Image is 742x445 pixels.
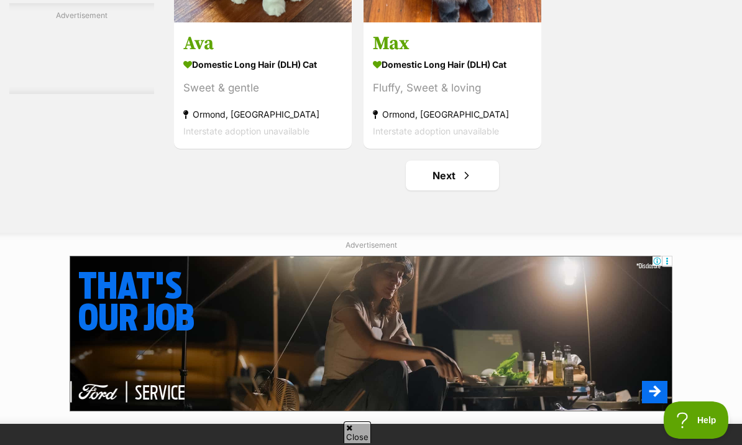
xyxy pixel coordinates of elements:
span: Interstate adoption unavailable [183,125,309,136]
iframe: Help Scout Beacon - Open [664,401,730,439]
a: Next page [406,161,499,190]
h3: Ava [183,31,342,55]
nav: Pagination [173,161,733,190]
strong: Ormond, [GEOGRAPHIC_DATA] [373,105,532,122]
strong: Domestic Long Hair (DLH) Cat [183,55,342,73]
a: Ava Domestic Long Hair (DLH) Cat Sweet & gentle Ormond, [GEOGRAPHIC_DATA] Interstate adoption una... [174,22,352,148]
strong: Domestic Long Hair (DLH) Cat [373,55,532,73]
div: Advertisement [9,3,154,94]
iframe: Advertisement [70,256,672,411]
strong: Ormond, [GEOGRAPHIC_DATA] [183,105,342,122]
div: Sweet & gentle [183,79,342,96]
span: Close [344,421,371,443]
span: Interstate adoption unavailable [373,125,499,136]
div: Fluffy, Sweet & loving [373,79,532,96]
a: Max Domestic Long Hair (DLH) Cat Fluffy, Sweet & loving Ormond, [GEOGRAPHIC_DATA] Interstate adop... [364,22,541,148]
h3: Max [373,31,532,55]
